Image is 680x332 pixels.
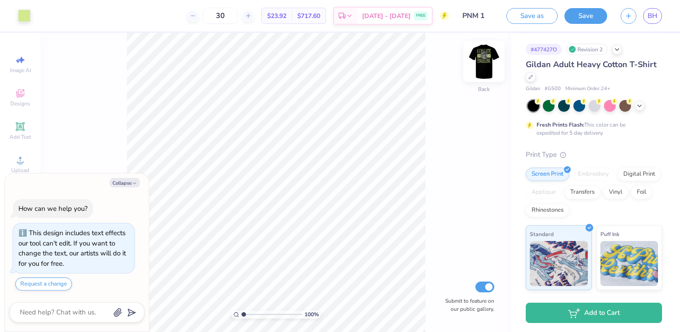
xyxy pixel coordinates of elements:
[203,8,238,24] input: – –
[526,204,569,217] div: Rhinestones
[526,44,562,55] div: # 477427O
[466,43,502,79] img: Back
[545,85,561,93] span: # G500
[416,13,425,19] span: FREE
[478,85,490,93] div: Back
[537,121,647,137] div: This color can be expedited for 5 day delivery.
[564,8,607,24] button: Save
[530,229,554,239] span: Standard
[530,241,588,286] img: Standard
[15,277,72,291] button: Request a change
[526,186,562,199] div: Applique
[526,150,662,160] div: Print Type
[600,241,658,286] img: Puff Ink
[600,229,619,239] span: Puff Ink
[566,44,608,55] div: Revision 2
[526,59,657,70] span: Gildan Adult Heavy Cotton T-Shirt
[565,85,610,93] span: Minimum Order: 24 +
[526,168,569,181] div: Screen Print
[617,168,661,181] div: Digital Print
[10,100,30,107] span: Designs
[9,133,31,141] span: Add Text
[11,167,29,174] span: Upload
[456,7,500,25] input: Untitled Design
[18,228,126,268] div: This design includes text effects our tool can't edit. If you want to change the text, our artist...
[537,121,584,128] strong: Fresh Prints Flash:
[572,168,615,181] div: Embroidery
[526,85,540,93] span: Gildan
[267,11,286,21] span: $23.92
[440,297,494,313] label: Submit to feature on our public gallery.
[304,310,319,318] span: 100 %
[10,67,31,74] span: Image AI
[18,204,88,213] div: How can we help you?
[648,11,658,21] span: BH
[631,186,652,199] div: Foil
[526,303,662,323] button: Add to Cart
[564,186,600,199] div: Transfers
[297,11,320,21] span: $717.60
[362,11,411,21] span: [DATE] - [DATE]
[110,178,140,187] button: Collapse
[506,8,558,24] button: Save as
[603,186,628,199] div: Vinyl
[643,8,662,24] a: BH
